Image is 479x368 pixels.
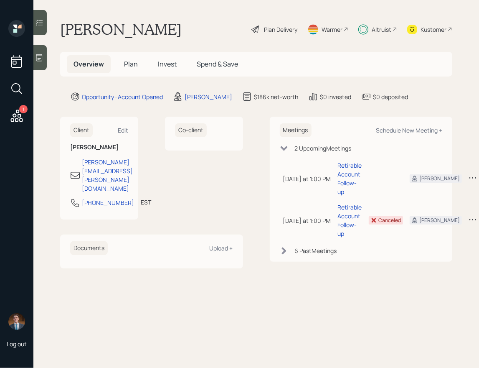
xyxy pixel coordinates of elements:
h6: Documents [70,241,108,255]
div: [PHONE_NUMBER] [82,198,134,207]
span: Plan [124,59,138,69]
div: 1 [19,105,28,113]
h6: Client [70,123,93,137]
span: Invest [158,59,177,69]
div: [PERSON_NAME] [420,175,460,182]
div: Log out [7,340,27,348]
h6: [PERSON_NAME] [70,144,128,151]
h6: Meetings [280,123,312,137]
div: [DATE] at 1:00 PM [283,174,331,183]
div: Retirable Account Follow-up [338,203,362,238]
div: Warmer [322,25,342,34]
div: [DATE] at 1:00 PM [283,216,331,225]
div: [PERSON_NAME] [420,217,460,224]
div: [PERSON_NAME] [185,92,232,101]
span: Overview [73,59,104,69]
h6: Co-client [175,123,207,137]
h1: [PERSON_NAME] [60,20,182,38]
div: Upload + [210,244,233,252]
div: EST [141,198,151,207]
span: Spend & Save [197,59,238,69]
div: Canceled [379,217,401,224]
div: $0 invested [320,92,351,101]
div: $0 deposited [373,92,408,101]
div: 6 Past Meeting s [295,246,337,255]
div: $186k net-worth [254,92,298,101]
div: Plan Delivery [264,25,297,34]
div: Retirable Account Follow-up [338,161,362,196]
div: [PERSON_NAME][EMAIL_ADDRESS][PERSON_NAME][DOMAIN_NAME] [82,158,133,193]
div: Kustomer [421,25,446,34]
div: Opportunity · Account Opened [82,92,163,101]
div: 2 Upcoming Meeting s [295,144,352,153]
div: Edit [118,126,128,134]
div: Altruist [372,25,391,34]
div: Schedule New Meeting + [376,126,442,134]
img: hunter_neumayer.jpg [8,313,25,330]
